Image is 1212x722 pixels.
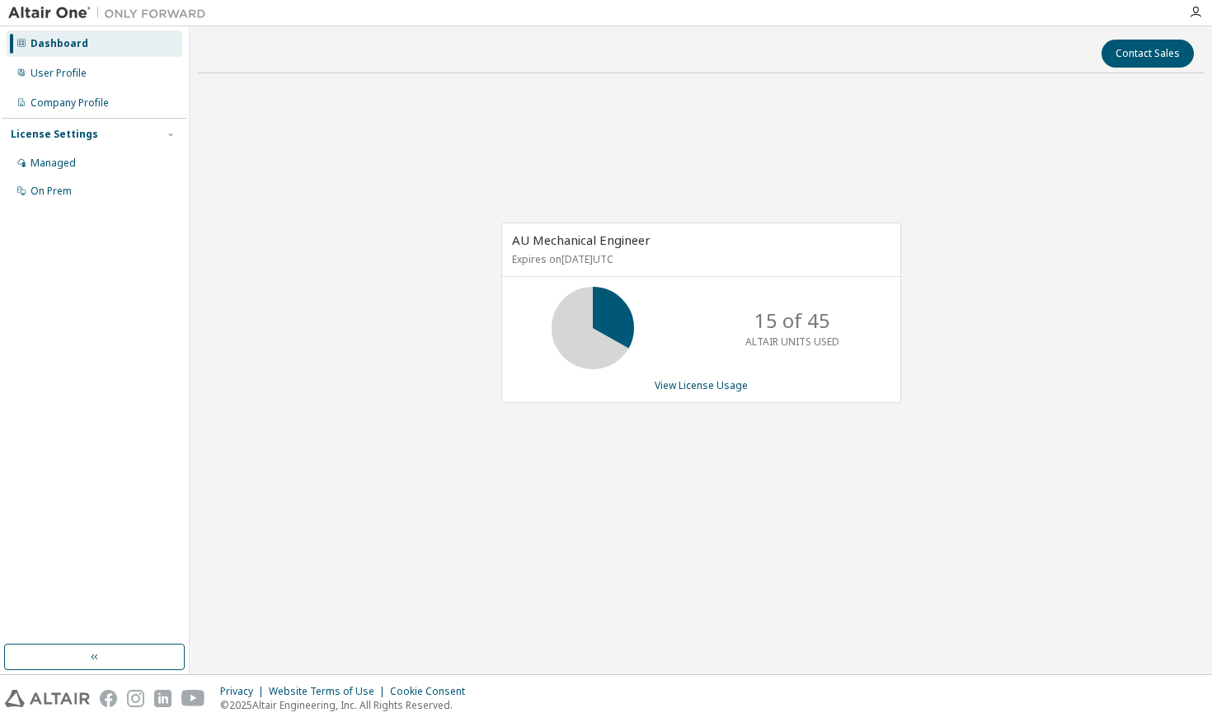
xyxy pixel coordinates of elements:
[31,185,72,198] div: On Prem
[655,378,748,392] a: View License Usage
[8,5,214,21] img: Altair One
[5,690,90,707] img: altair_logo.svg
[181,690,205,707] img: youtube.svg
[754,307,830,335] p: 15 of 45
[269,685,390,698] div: Website Terms of Use
[31,67,87,80] div: User Profile
[154,690,171,707] img: linkedin.svg
[31,96,109,110] div: Company Profile
[512,232,651,248] span: AU Mechanical Engineer
[31,37,88,50] div: Dashboard
[512,252,886,266] p: Expires on [DATE] UTC
[100,690,117,707] img: facebook.svg
[31,157,76,170] div: Managed
[127,690,144,707] img: instagram.svg
[390,685,475,698] div: Cookie Consent
[220,698,475,712] p: © 2025 Altair Engineering, Inc. All Rights Reserved.
[11,128,98,141] div: License Settings
[220,685,269,698] div: Privacy
[745,335,839,349] p: ALTAIR UNITS USED
[1102,40,1194,68] button: Contact Sales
